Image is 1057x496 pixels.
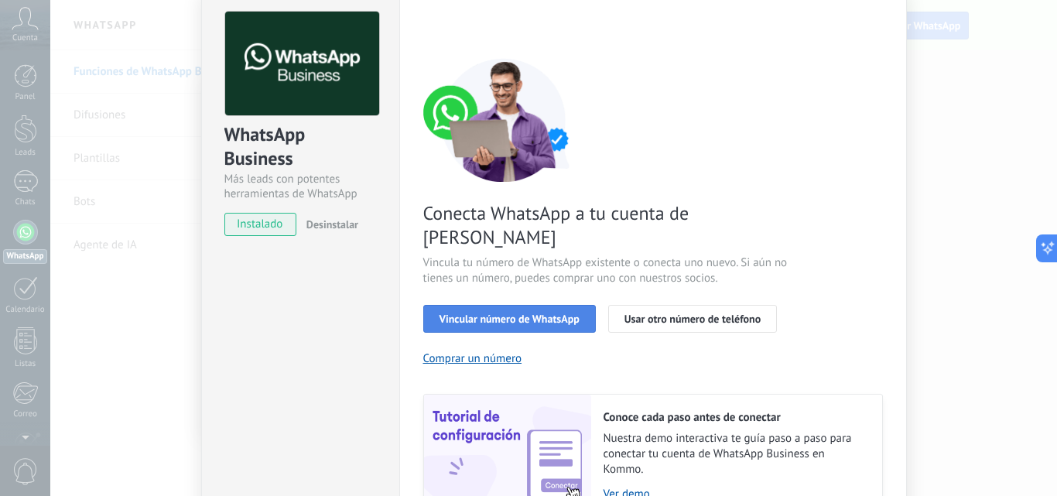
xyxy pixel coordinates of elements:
span: Conecta WhatsApp a tu cuenta de [PERSON_NAME] [423,201,792,249]
div: WhatsApp Business [224,122,377,172]
img: logo_main.png [225,12,379,116]
button: Usar otro número de teléfono [608,305,777,333]
div: Más leads con potentes herramientas de WhatsApp [224,172,377,201]
button: Desinstalar [300,213,358,236]
button: Comprar un número [423,351,522,366]
span: Usar otro número de teléfono [624,313,761,324]
span: Desinstalar [306,217,358,231]
button: Vincular número de WhatsApp [423,305,596,333]
span: Nuestra demo interactiva te guía paso a paso para conectar tu cuenta de WhatsApp Business en Kommo. [604,431,867,477]
span: instalado [225,213,296,236]
img: connect number [423,58,586,182]
h2: Conoce cada paso antes de conectar [604,410,867,425]
span: Vincular número de WhatsApp [440,313,580,324]
span: Vincula tu número de WhatsApp existente o conecta uno nuevo. Si aún no tienes un número, puedes c... [423,255,792,286]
